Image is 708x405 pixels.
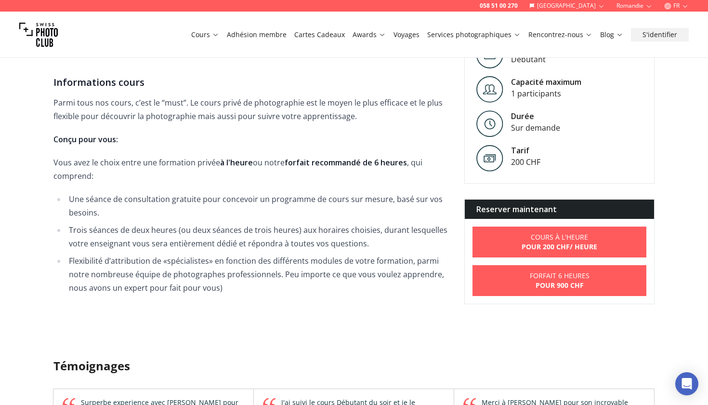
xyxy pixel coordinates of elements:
li: Trois séances de deux heures (ou deux séances de trois heures) aux horaires choisies, durant lesq... [66,223,449,250]
h3: Témoignages [53,358,655,374]
button: Voyages [390,28,423,41]
a: 058 51 00 270 [480,2,518,10]
button: Rencontrez-nous [524,28,596,41]
img: Level [476,76,503,103]
a: Adhésion membre [227,30,287,40]
div: Forfait 6 heures [530,271,590,290]
div: Durée [511,110,560,122]
div: Débutant [511,54,571,65]
a: Cours à l'heurePour 200 CHF/ Heure [472,227,646,257]
button: Cours [187,28,223,41]
b: Pour 200 CHF / Heure [522,242,597,251]
strong: forfait recommandé de 6 heures [285,157,407,168]
h3: Informations cours [53,75,449,90]
div: Capacité maximum [511,76,581,88]
button: Cartes Cadeaux [290,28,349,41]
a: Blog [600,30,623,40]
button: Services photographiques [423,28,524,41]
img: Tarif [476,145,503,172]
div: Cours à l'heure [522,232,597,242]
strong: à l'heure [220,157,253,168]
b: Pour 900 CHF [530,281,590,290]
li: Flexibilité d’attribution de «spécialistes» en fonction des différents modules de votre formation... [66,254,449,295]
div: Tarif [511,145,540,156]
div: Reserver maintenant [465,200,654,219]
img: Level [476,110,503,137]
img: Swiss photo club [19,15,58,54]
a: Rencontrez-nous [528,30,592,40]
p: Vous avez le choix entre une formation privée ou notre , qui comprend: [53,156,449,183]
a: Cartes Cadeaux [294,30,345,40]
button: Blog [596,28,627,41]
div: 1 participants [511,88,581,99]
button: S'identifier [631,28,689,41]
a: Cours [191,30,219,40]
button: Adhésion membre [223,28,290,41]
a: Forfait 6 heuresPour 900 CHF [472,265,646,296]
div: Open Intercom Messenger [675,372,698,395]
li: Une séance de consultation gratuite pour concevoir un programme de cours sur mesure, basé sur vos... [66,192,449,219]
div: Sur demande [511,122,560,134]
a: Voyages [393,30,420,40]
a: Services photographiques [427,30,521,40]
div: 200 CHF [511,156,540,168]
strong: Conçu pour vous: [53,134,118,145]
button: Awards [349,28,390,41]
p: Parmi tous nos cours, c’est le “must”. Le cours privé de photographie est le moyen le plus effica... [53,96,449,123]
a: Awards [353,30,386,40]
